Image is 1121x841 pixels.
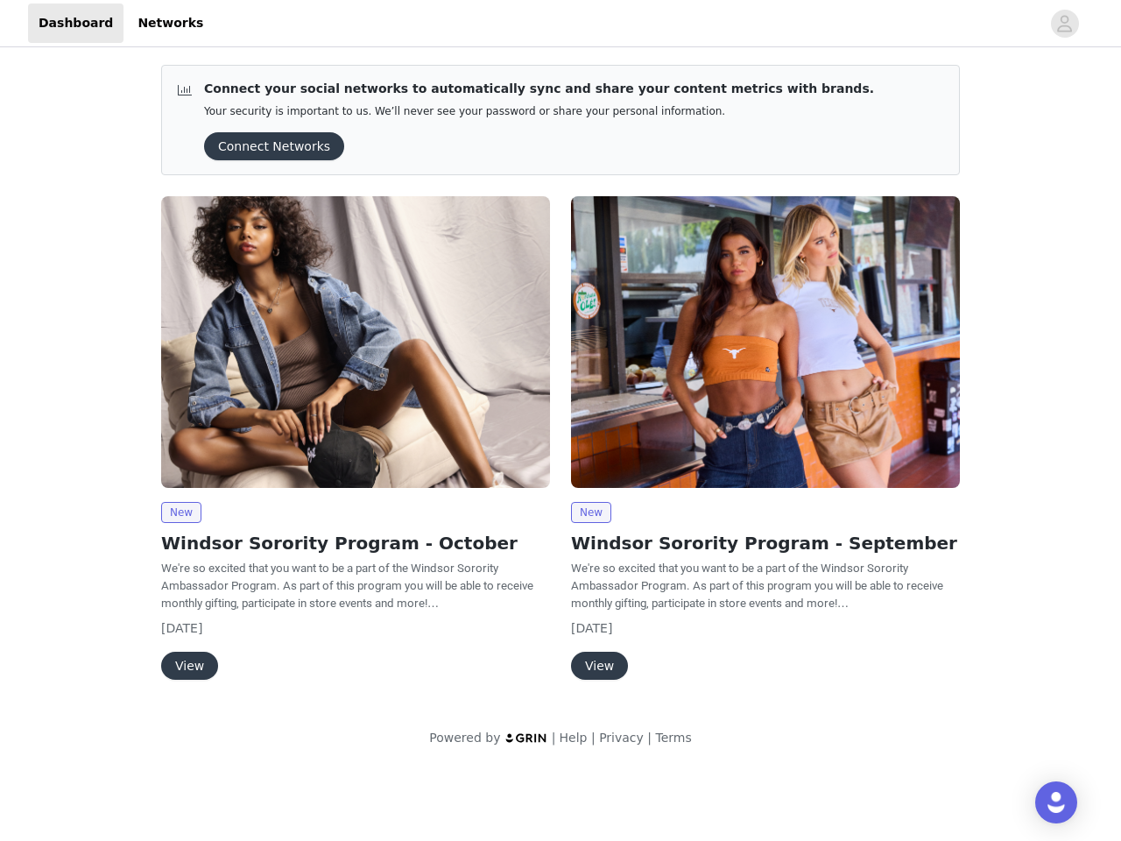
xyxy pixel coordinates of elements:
[552,731,556,745] span: |
[571,196,960,488] img: Windsor
[161,660,218,673] a: View
[161,652,218,680] button: View
[204,80,874,98] p: Connect your social networks to automatically sync and share your content metrics with brands.
[204,132,344,160] button: Connect Networks
[1056,10,1073,38] div: avatar
[571,562,943,610] span: We're so excited that you want to be a part of the Windsor Sorority Ambassador Program. As part o...
[28,4,123,43] a: Dashboard
[560,731,588,745] a: Help
[127,4,214,43] a: Networks
[161,196,550,488] img: Windsor
[599,731,644,745] a: Privacy
[161,502,201,523] span: New
[571,652,628,680] button: View
[571,502,611,523] span: New
[161,562,533,610] span: We're so excited that you want to be a part of the Windsor Sorority Ambassador Program. As part o...
[504,732,548,744] img: logo
[655,731,691,745] a: Terms
[647,731,652,745] span: |
[204,105,874,118] p: Your security is important to us. We’ll never see your password or share your personal information.
[1035,781,1077,823] div: Open Intercom Messenger
[591,731,596,745] span: |
[571,621,612,635] span: [DATE]
[571,660,628,673] a: View
[161,621,202,635] span: [DATE]
[429,731,500,745] span: Powered by
[161,530,550,556] h2: Windsor Sorority Program - October
[571,530,960,556] h2: Windsor Sorority Program - September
